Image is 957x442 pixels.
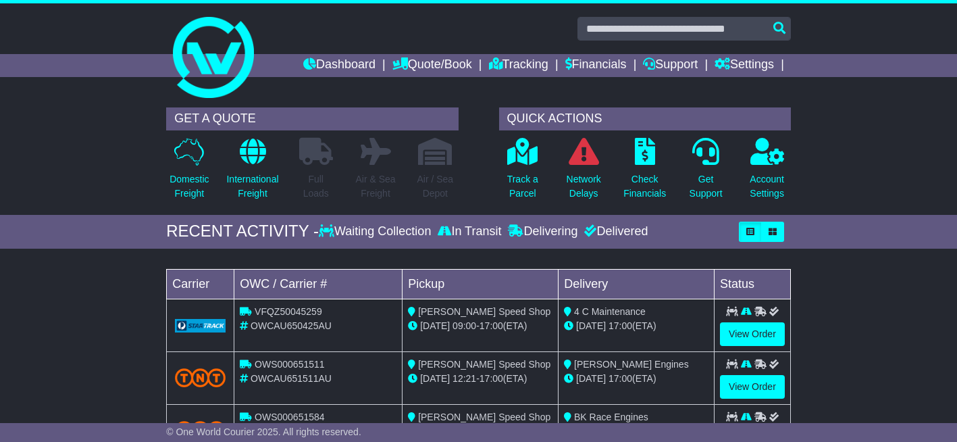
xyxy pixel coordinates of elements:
[565,54,627,77] a: Financials
[574,412,648,422] span: BK Race Engines
[720,375,785,399] a: View Order
[715,269,791,299] td: Status
[255,412,325,422] span: OWS000651584
[559,269,715,299] td: Delivery
[175,319,226,333] img: GetCarrierServiceLogo
[576,320,606,331] span: [DATE]
[170,172,209,201] p: Domestic Freight
[480,373,503,384] span: 17:00
[505,224,581,239] div: Delivering
[167,269,234,299] td: Carrier
[567,172,601,201] p: Network Delays
[715,54,774,77] a: Settings
[499,107,791,130] div: QUICK ACTIONS
[255,306,322,317] span: VFQZ50045259
[564,372,708,386] div: (ETA)
[408,319,552,333] div: - (ETA)
[574,306,646,317] span: 4 C Maintenance
[408,372,552,386] div: - (ETA)
[303,54,376,77] a: Dashboard
[420,320,450,331] span: [DATE]
[623,137,667,208] a: CheckFinancials
[355,172,395,201] p: Air & Sea Freight
[403,269,559,299] td: Pickup
[420,373,450,384] span: [DATE]
[166,426,361,437] span: © One World Courier 2025. All rights reserved.
[574,359,689,370] span: [PERSON_NAME] Engines
[255,359,325,370] span: OWS000651511
[749,137,785,208] a: AccountSettings
[417,172,453,201] p: Air / Sea Depot
[576,373,606,384] span: [DATE]
[581,224,648,239] div: Delivered
[299,172,333,201] p: Full Loads
[166,107,458,130] div: GET A QUOTE
[392,54,472,77] a: Quote/Book
[507,172,538,201] p: Track a Parcel
[452,373,476,384] span: 12:21
[418,412,550,422] span: [PERSON_NAME] Speed Shop
[623,172,666,201] p: Check Financials
[234,269,403,299] td: OWC / Carrier #
[418,359,550,370] span: [PERSON_NAME] Speed Shop
[643,54,698,77] a: Support
[175,368,226,387] img: TNT_Domestic.png
[251,320,332,331] span: OWCAU650425AU
[175,421,226,439] img: TNT_Domestic.png
[507,137,539,208] a: Track aParcel
[689,137,723,208] a: GetSupport
[166,222,319,241] div: RECENT ACTIVITY -
[690,172,723,201] p: Get Support
[609,320,632,331] span: 17:00
[319,224,434,239] div: Waiting Collection
[566,137,602,208] a: NetworkDelays
[452,320,476,331] span: 09:00
[169,137,209,208] a: DomesticFreight
[489,54,548,77] a: Tracking
[226,172,278,201] p: International Freight
[418,306,550,317] span: [PERSON_NAME] Speed Shop
[720,322,785,346] a: View Order
[564,319,708,333] div: (ETA)
[226,137,279,208] a: InternationalFreight
[251,373,332,384] span: OWCAU651511AU
[750,172,784,201] p: Account Settings
[480,320,503,331] span: 17:00
[609,373,632,384] span: 17:00
[434,224,505,239] div: In Transit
